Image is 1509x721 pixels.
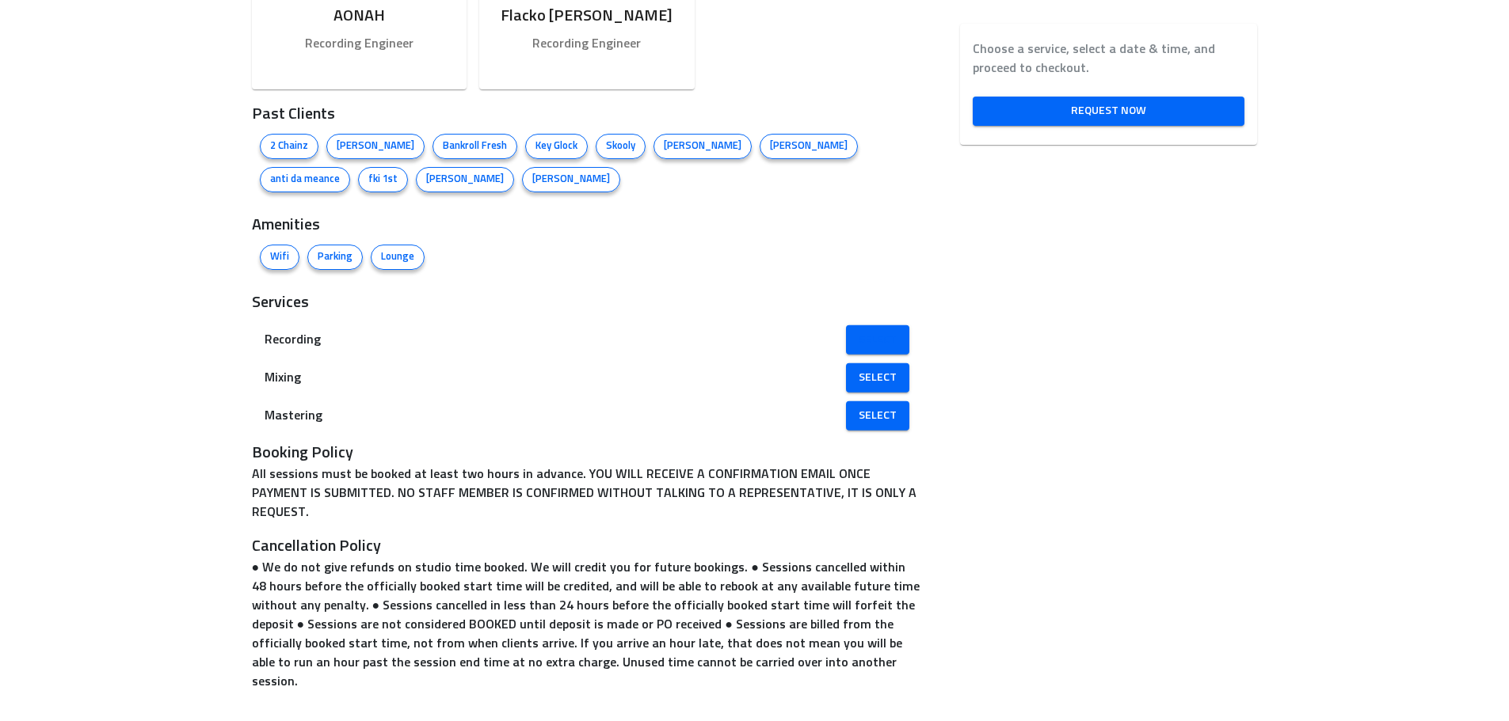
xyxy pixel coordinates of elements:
[526,139,587,154] span: Key Glock
[760,139,857,154] span: [PERSON_NAME]
[265,330,885,349] span: Recording
[252,441,923,465] h3: Booking Policy
[596,139,645,154] span: Skooly
[252,465,923,522] p: All sessions must be booked at least two hours in advance. YOU WILL RECEIVE A CONFIRMATION EMAIL ...
[252,321,923,359] div: Recording
[973,97,1244,126] a: Request Now
[265,368,885,387] span: Mixing
[433,139,516,154] span: Bankroll Fresh
[252,213,923,237] h3: Amenities
[261,249,299,265] span: Wifi
[492,3,682,28] h6: Flacko [PERSON_NAME]
[654,139,751,154] span: [PERSON_NAME]
[252,558,923,691] p: ● We do not give refunds on studio time booked. We will credit you for future bookings. ● Session...
[846,325,909,355] a: Select
[372,249,424,265] span: Lounge
[252,290,923,314] h3: Services
[265,406,885,425] span: Mastering
[308,249,362,265] span: Parking
[252,102,923,126] h3: Past Clients
[846,363,909,393] a: Select
[492,34,682,53] p: Recording Engineer
[846,401,909,431] a: Select
[261,172,349,188] span: anti da meance
[973,40,1244,78] label: Choose a service, select a date & time, and proceed to checkout.
[252,397,923,434] div: Mastering
[327,139,424,154] span: [PERSON_NAME]
[252,359,923,397] div: Mixing
[859,368,897,388] span: Select
[859,406,897,426] span: Select
[265,3,455,28] h6: AONAH
[859,330,897,350] span: Select
[265,34,455,53] p: Recording Engineer
[523,172,619,188] span: [PERSON_NAME]
[252,534,923,558] h3: Cancellation Policy
[985,101,1232,121] span: Request Now
[359,172,407,188] span: fki 1st
[261,139,318,154] span: 2 Chainz
[417,172,513,188] span: [PERSON_NAME]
